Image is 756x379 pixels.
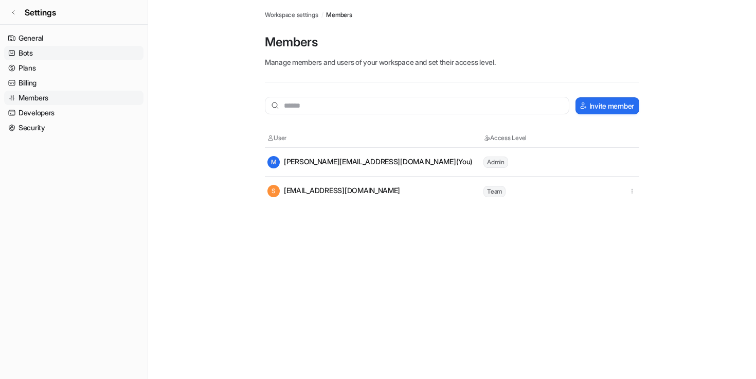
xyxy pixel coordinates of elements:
span: Team [483,186,506,197]
div: [PERSON_NAME][EMAIL_ADDRESS][DOMAIN_NAME] (You) [267,156,473,168]
img: User [267,135,274,141]
span: M [267,156,280,168]
a: Workspace settings [265,10,318,20]
th: Access Level [483,133,575,143]
p: Manage members and users of your workspace and set their access level. [265,57,639,67]
a: Billing [4,76,143,90]
span: Settings [25,6,56,19]
a: Developers [4,106,143,120]
a: Members [326,10,352,20]
a: Bots [4,46,143,60]
img: Access Level [483,135,490,141]
span: S [267,185,280,197]
a: Members [4,91,143,105]
span: Admin [483,157,508,168]
div: [EMAIL_ADDRESS][DOMAIN_NAME] [267,185,400,197]
a: Security [4,120,143,135]
p: Members [265,34,639,50]
th: User [267,133,483,143]
button: Invite member [575,97,639,114]
a: Plans [4,61,143,75]
span: / [321,10,323,20]
a: General [4,31,143,45]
